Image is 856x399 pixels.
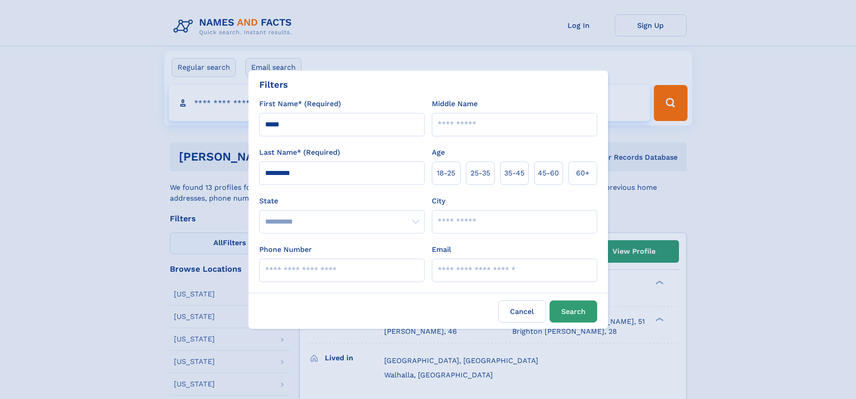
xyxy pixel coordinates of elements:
label: Phone Number [259,244,312,255]
label: Last Name* (Required) [259,147,340,158]
label: Middle Name [432,99,478,109]
label: City [432,196,445,206]
label: Email [432,244,451,255]
span: 45‑60 [538,168,559,179]
div: Filters [259,78,288,91]
label: State [259,196,425,206]
label: Cancel [498,300,546,323]
span: 18‑25 [437,168,455,179]
span: 60+ [576,168,590,179]
button: Search [550,300,597,323]
span: 35‑45 [504,168,524,179]
span: 25‑35 [470,168,490,179]
label: First Name* (Required) [259,99,341,109]
label: Age [432,147,445,158]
